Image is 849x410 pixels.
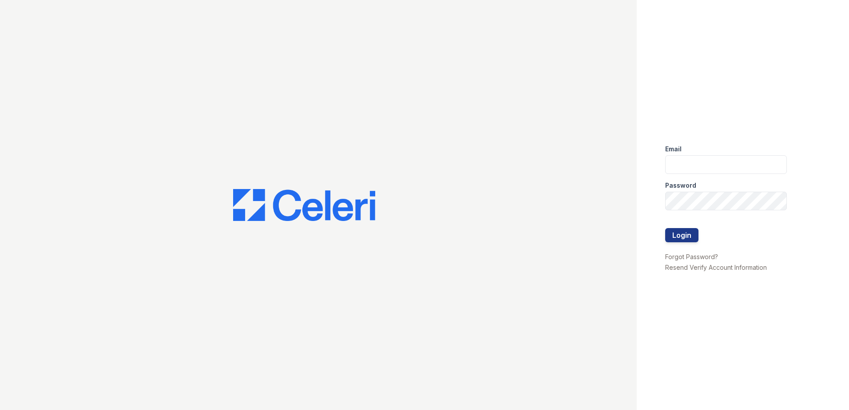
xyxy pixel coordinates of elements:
[233,189,375,221] img: CE_Logo_Blue-a8612792a0a2168367f1c8372b55b34899dd931a85d93a1a3d3e32e68fde9ad4.png
[665,253,718,260] a: Forgot Password?
[665,145,682,154] label: Email
[665,228,698,242] button: Login
[665,181,696,190] label: Password
[665,264,767,271] a: Resend Verify Account Information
